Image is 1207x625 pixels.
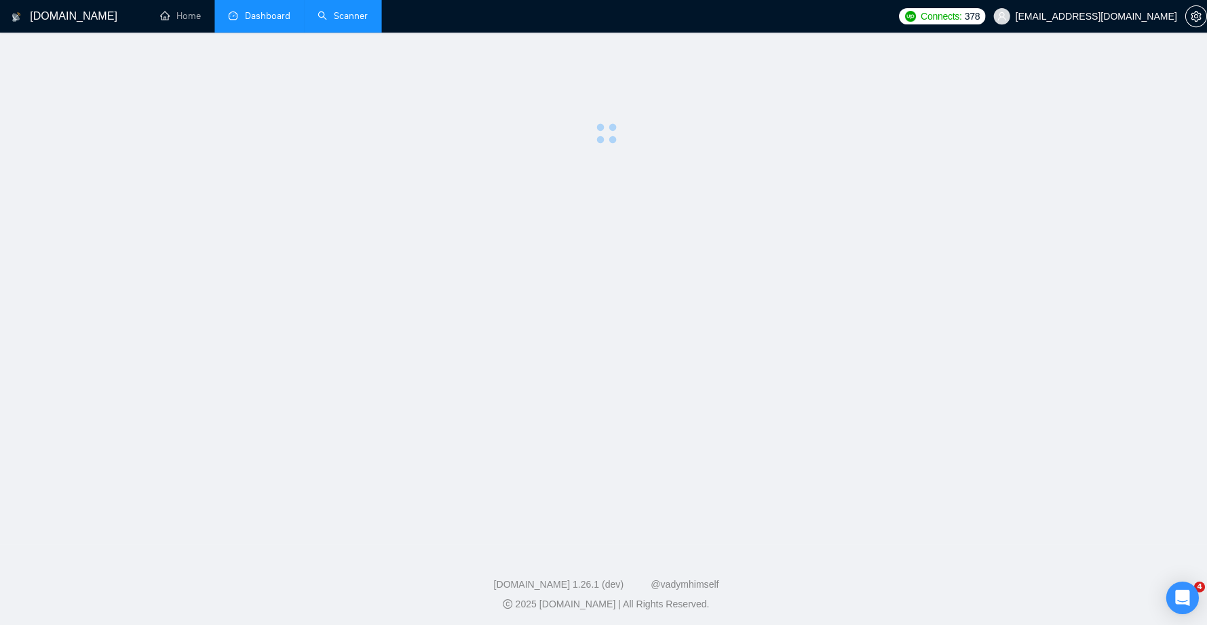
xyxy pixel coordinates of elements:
button: setting [1180,5,1202,27]
div: Open Intercom Messenger [1161,579,1193,611]
span: copyright [501,597,510,606]
a: homeHome [159,10,200,22]
img: upwork-logo.png [901,11,912,22]
span: user [993,12,1002,21]
span: Connects: [917,9,957,24]
span: Dashboard [244,10,289,22]
a: setting [1180,11,1202,22]
span: 4 [1189,579,1200,590]
img: logo [12,6,21,28]
a: [DOMAIN_NAME] 1.26.1 (dev) [491,576,621,587]
a: searchScanner [316,10,366,22]
div: 2025 [DOMAIN_NAME] | All Rights Reserved. [11,594,1196,609]
a: @vadymhimself [648,576,716,587]
span: dashboard [227,11,237,20]
span: 378 [960,9,975,24]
